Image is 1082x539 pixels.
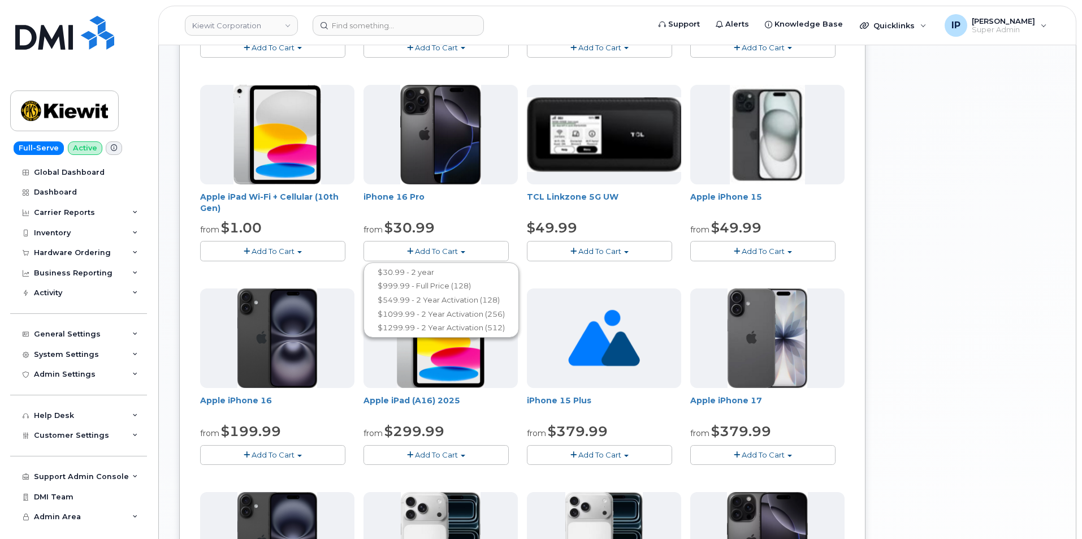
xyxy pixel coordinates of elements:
[363,191,518,214] div: iPhone 16 Pro
[1033,490,1074,531] iframe: Messenger Launcher
[937,14,1055,37] div: Ione Partin
[651,13,708,36] a: Support
[200,428,219,438] small: from
[384,423,444,439] span: $299.99
[384,219,435,236] span: $30.99
[527,395,681,417] div: iPhone 15 Plus
[527,395,591,406] a: iPhone 15 Plus
[527,428,546,438] small: from
[363,192,425,202] a: iPhone 16 Pro
[200,395,354,417] div: Apple iPhone 16
[708,13,757,36] a: Alerts
[972,25,1035,35] span: Super Admin
[200,395,272,406] a: Apple iPhone 16
[578,450,621,459] span: Add To Cart
[690,37,836,57] button: Add To Cart
[578,247,621,256] span: Add To Cart
[873,21,915,30] span: Quicklinks
[366,279,516,293] a: $999.99 - Full Price (128)
[363,428,383,438] small: from
[366,307,516,321] a: $1099.99 - 2 Year Activation (256)
[252,43,295,52] span: Add To Cart
[972,16,1035,25] span: [PERSON_NAME]
[527,219,577,236] span: $49.99
[730,85,805,184] img: iphone15.jpg
[757,13,851,36] a: Knowledge Base
[200,37,345,57] button: Add To Cart
[415,247,458,256] span: Add To Cart
[237,288,317,388] img: iphone_16_plus.png
[527,97,681,172] img: linkzone5g.png
[690,428,709,438] small: from
[742,43,785,52] span: Add To Cart
[527,241,672,261] button: Add To Cart
[252,450,295,459] span: Add To Cart
[690,241,836,261] button: Add To Cart
[363,225,383,235] small: from
[668,19,700,30] span: Support
[252,247,295,256] span: Add To Cart
[527,191,681,214] div: TCL Linkzone 5G UW
[690,395,762,406] a: Apple iPhone 17
[725,19,749,30] span: Alerts
[690,191,845,214] div: Apple iPhone 15
[400,85,481,184] img: iphone_16_pro.png
[742,247,785,256] span: Add To Cart
[527,192,618,202] a: TCL Linkzone 5G UW
[690,192,762,202] a: Apple iPhone 15
[568,288,640,388] img: no_image_found-2caef05468ed5679b831cfe6fc140e25e0c280774317ffc20a367ab7fd17291e.png
[951,19,960,32] span: IP
[774,19,843,30] span: Knowledge Base
[690,445,836,465] button: Add To Cart
[200,191,354,214] div: Apple iPad Wi-Fi + Cellular (10th Gen)
[578,43,621,52] span: Add To Cart
[200,192,339,213] a: Apple iPad Wi-Fi + Cellular (10th Gen)
[728,288,807,388] img: iphone_17.jpg
[185,15,298,36] a: Kiewit Corporation
[366,293,516,307] a: $549.99 - 2 Year Activation (128)
[363,395,460,406] a: Apple iPad (A16) 2025
[233,85,321,184] img: ipad10thgen.png
[690,395,845,417] div: Apple iPhone 17
[200,445,345,465] button: Add To Cart
[711,423,771,439] span: $379.99
[527,37,672,57] button: Add To Cart
[548,423,608,439] span: $379.99
[366,321,516,335] a: $1299.99 - 2 Year Activation (512)
[363,37,509,57] button: Add To Cart
[200,241,345,261] button: Add To Cart
[313,15,484,36] input: Find something...
[527,445,672,465] button: Add To Cart
[221,423,281,439] span: $199.99
[366,265,516,279] a: $30.99 - 2 year
[363,241,509,261] button: Add To Cart
[415,43,458,52] span: Add To Cart
[397,288,484,388] img: ipad_11.png
[690,225,709,235] small: from
[200,225,219,235] small: from
[363,395,518,417] div: Apple iPad (A16) 2025
[363,445,509,465] button: Add To Cart
[852,14,934,37] div: Quicklinks
[221,219,262,236] span: $1.00
[742,450,785,459] span: Add To Cart
[415,450,458,459] span: Add To Cart
[711,219,761,236] span: $49.99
